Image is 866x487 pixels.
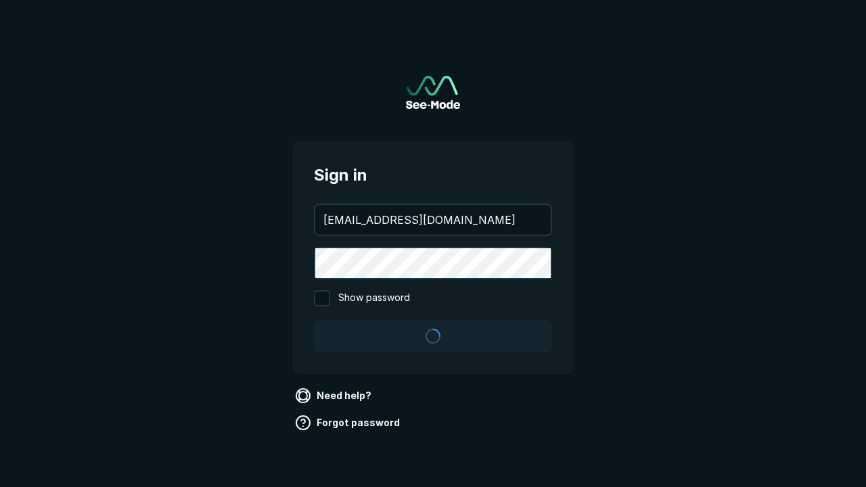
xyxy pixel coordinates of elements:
img: See-Mode Logo [406,76,460,109]
span: Show password [338,290,410,306]
a: Go to sign in [406,76,460,109]
span: Sign in [314,163,552,187]
a: Need help? [292,385,377,407]
a: Forgot password [292,412,405,434]
input: your@email.com [315,205,551,235]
